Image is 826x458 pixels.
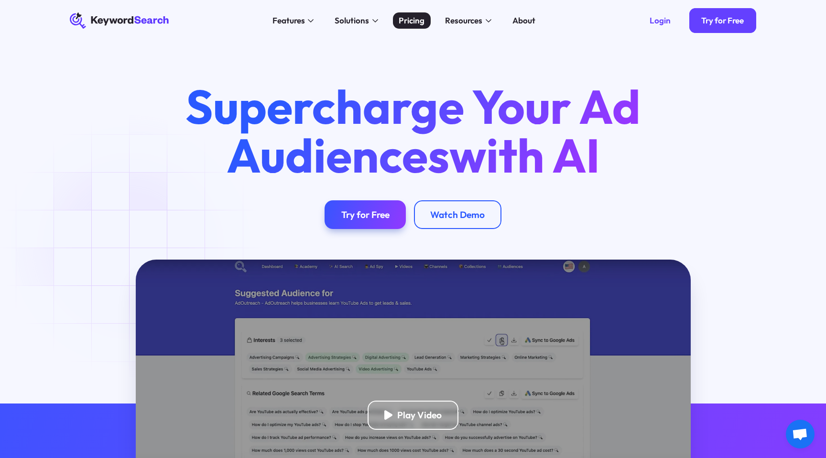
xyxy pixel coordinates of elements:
[399,14,424,27] div: Pricing
[512,14,535,27] div: About
[335,14,369,27] div: Solutions
[689,8,757,33] a: Try for Free
[701,15,744,26] div: Try for Free
[650,15,671,26] div: Login
[325,200,406,229] a: Try for Free
[637,8,683,33] a: Login
[786,420,815,448] a: Open chat
[506,12,542,29] a: About
[272,14,305,27] div: Features
[430,209,485,220] div: Watch Demo
[393,12,431,29] a: Pricing
[341,209,390,220] div: Try for Free
[397,409,442,421] div: Play Video
[449,125,600,185] span: with AI
[166,82,660,180] h1: Supercharge Your Ad Audiences
[445,14,482,27] div: Resources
